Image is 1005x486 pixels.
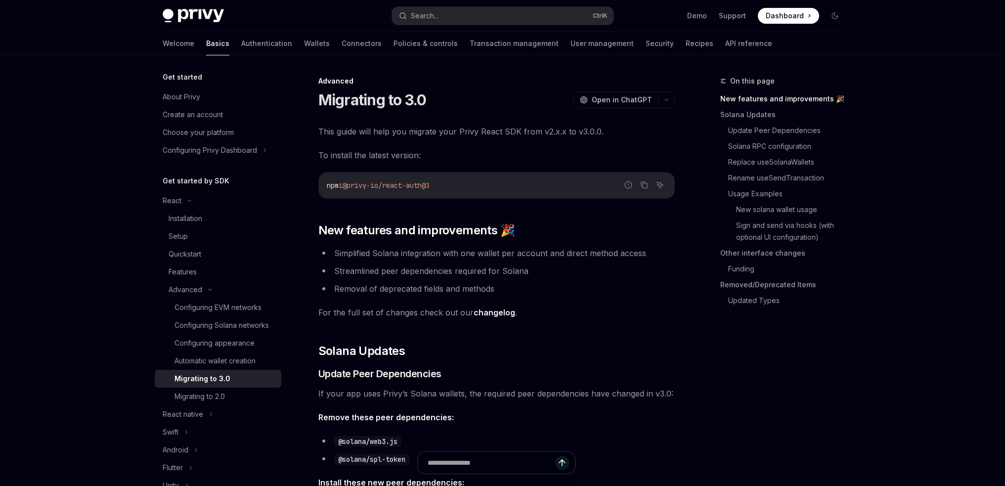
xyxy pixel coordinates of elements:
[720,277,851,293] a: Removed/Deprecated Items
[766,11,804,21] span: Dashboard
[175,391,225,402] div: Migrating to 2.0
[736,218,851,245] a: Sign and send via hooks (with optional UI configuration)
[155,352,281,370] a: Automatic wallet creation
[175,373,230,385] div: Migrating to 3.0
[169,248,201,260] div: Quickstart
[593,12,608,20] span: Ctrl K
[555,456,569,470] button: Send message
[318,367,441,381] span: Update Peer Dependencies
[725,32,772,55] a: API reference
[163,9,224,23] img: dark logo
[155,316,281,334] a: Configuring Solana networks
[163,444,188,456] div: Android
[570,32,634,55] a: User management
[343,181,430,190] span: @privy-io/react-auth@3
[573,91,658,108] button: Open in ChatGPT
[392,7,613,25] button: Search...CtrlK
[318,148,675,162] span: To install the latest version:
[728,138,851,154] a: Solana RPC configuration
[327,181,339,190] span: npm
[169,266,197,278] div: Features
[728,261,851,277] a: Funding
[163,127,234,138] div: Choose your platform
[163,426,178,438] div: Swift
[686,32,713,55] a: Recipes
[241,32,292,55] a: Authentication
[318,76,675,86] div: Advanced
[728,293,851,309] a: Updated Types
[155,263,281,281] a: Features
[155,124,281,141] a: Choose your platform
[342,32,382,55] a: Connectors
[720,107,851,123] a: Solana Updates
[728,186,851,202] a: Usage Examples
[334,436,401,447] code: @solana/web3.js
[155,245,281,263] a: Quickstart
[163,175,229,187] h5: Get started by SDK
[728,154,851,170] a: Replace useSolanaWallets
[155,334,281,352] a: Configuring appearance
[393,32,458,55] a: Policies & controls
[646,32,674,55] a: Security
[169,284,202,296] div: Advanced
[206,32,229,55] a: Basics
[720,245,851,261] a: Other interface changes
[175,337,255,349] div: Configuring appearance
[318,412,454,422] strong: Remove these peer dependencies:
[155,370,281,388] a: Migrating to 3.0
[175,319,269,331] div: Configuring Solana networks
[318,306,675,319] span: For the full set of changes check out our .
[654,178,666,191] button: Ask AI
[318,246,675,260] li: Simplified Solana integration with one wallet per account and direct method access
[622,178,635,191] button: Report incorrect code
[728,123,851,138] a: Update Peer Dependencies
[720,91,851,107] a: New features and improvements 🎉
[318,222,515,238] span: New features and improvements 🎉
[155,210,281,227] a: Installation
[470,32,559,55] a: Transaction management
[163,71,202,83] h5: Get started
[318,282,675,296] li: Removal of deprecated fields and methods
[155,106,281,124] a: Create an account
[827,8,843,24] button: Toggle dark mode
[318,343,405,359] span: Solana Updates
[339,181,343,190] span: i
[687,11,707,21] a: Demo
[730,75,775,87] span: On this page
[163,195,181,207] div: React
[758,8,819,24] a: Dashboard
[155,388,281,405] a: Migrating to 2.0
[736,202,851,218] a: New solana wallet usage
[163,408,203,420] div: React native
[638,178,651,191] button: Copy the contents from the code block
[318,91,427,109] h1: Migrating to 3.0
[318,264,675,278] li: Streamlined peer dependencies required for Solana
[175,355,256,367] div: Automatic wallet creation
[163,462,183,474] div: Flutter
[728,170,851,186] a: Rename useSendTransaction
[163,109,223,121] div: Create an account
[719,11,746,21] a: Support
[155,299,281,316] a: Configuring EVM networks
[169,213,202,224] div: Installation
[474,308,515,318] a: changelog
[592,95,652,105] span: Open in ChatGPT
[411,10,438,22] div: Search...
[163,144,257,156] div: Configuring Privy Dashboard
[155,88,281,106] a: About Privy
[304,32,330,55] a: Wallets
[318,387,675,400] span: If your app uses Privy’s Solana wallets, the required peer dependencies have changed in v3.0:
[163,32,194,55] a: Welcome
[155,227,281,245] a: Setup
[169,230,188,242] div: Setup
[175,302,262,313] div: Configuring EVM networks
[163,91,200,103] div: About Privy
[318,125,675,138] span: This guide will help you migrate your Privy React SDK from v2.x.x to v3.0.0.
